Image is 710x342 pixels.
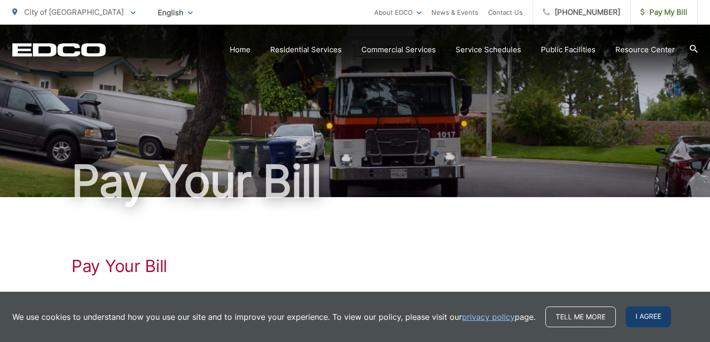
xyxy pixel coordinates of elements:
span: City of [GEOGRAPHIC_DATA] [24,7,124,17]
a: Click Here [71,291,108,303]
a: Resource Center [615,44,675,56]
h1: Pay Your Bill [71,256,639,276]
a: Home [230,44,250,56]
span: English [150,4,200,21]
a: About EDCO [374,6,422,18]
p: to View, Pay, and Manage Your Bill Online [71,291,639,303]
a: Service Schedules [456,44,521,56]
a: EDCD logo. Return to the homepage. [12,43,106,57]
a: Contact Us [488,6,523,18]
a: Public Facilities [541,44,596,56]
span: Pay My Bill [640,6,687,18]
a: Tell me more [545,307,616,327]
a: Residential Services [270,44,342,56]
a: privacy policy [462,311,515,323]
a: News & Events [431,6,478,18]
h1: Pay Your Bill [12,157,698,206]
a: Commercial Services [361,44,436,56]
p: We use cookies to understand how you use our site and to improve your experience. To view our pol... [12,311,535,323]
span: I agree [626,307,671,327]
